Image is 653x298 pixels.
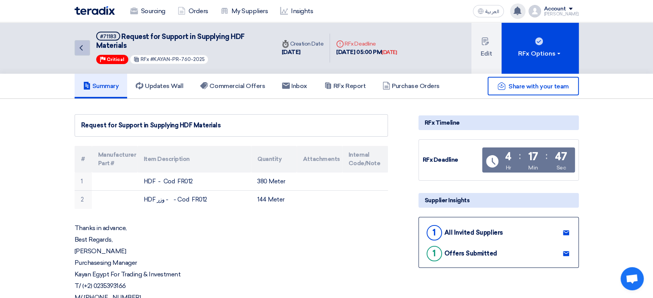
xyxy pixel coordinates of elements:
[528,164,538,172] div: Min
[282,48,324,57] div: [DATE]
[75,6,115,15] img: Teradix logo
[192,74,274,98] a: Commercial Offers
[546,149,548,163] div: :
[297,146,342,173] th: Attachments
[528,151,538,162] div: 17
[423,156,481,164] div: RFx Deadline
[444,229,503,236] div: All Invited Suppliers
[75,146,92,173] th: #
[81,121,381,130] div: Request for Support in Supplying HDF Materials
[282,82,307,90] h5: Inbox
[251,173,297,191] td: 380 Meter
[75,247,388,255] p: [PERSON_NAME]
[75,173,92,191] td: 1
[75,224,388,232] p: Thanks in advance,
[138,191,251,209] td: HDF وزر - - Cod FR012
[529,5,541,17] img: profile_test.png
[382,49,397,56] div: [DATE]
[505,164,511,172] div: Hr
[75,282,388,290] p: T/ (+2) 0235393166
[427,246,442,261] div: 1
[75,236,388,244] p: Best Regards,
[274,3,319,20] a: Insights
[621,267,644,290] a: Open chat
[544,12,579,16] div: [PERSON_NAME]
[519,149,521,163] div: :
[418,115,579,130] div: RFx Timeline
[555,151,567,162] div: 47
[100,34,116,39] div: #71183
[251,146,297,173] th: Quantity
[316,74,374,98] a: RFx Report
[200,82,265,90] h5: Commercial Offers
[336,48,397,57] div: [DATE] 05:00 PM
[96,32,266,51] h5: Request for Support in Supplying HDF Materials
[75,191,92,209] td: 2
[75,271,388,278] p: Kayan Egypt For Trading & Investment
[471,22,502,74] button: Edit
[518,49,562,58] div: RFx Options
[282,40,324,48] div: Creation Date
[96,32,245,50] span: Request for Support in Supplying HDF Materials
[502,22,579,74] button: RFx Options
[374,74,448,98] a: Purchase Orders
[138,173,251,191] td: HDF - Cod FR012
[342,146,388,173] th: Internal Code/Note
[150,56,205,62] span: #KAYAN-PR-760-2025
[427,225,442,240] div: 1
[172,3,214,20] a: Orders
[141,56,149,62] span: RFx
[274,74,316,98] a: Inbox
[508,83,568,90] span: Share with your team
[544,6,566,12] div: Account
[92,146,138,173] th: Manufacturer Part #
[324,82,366,90] h5: RFx Report
[214,3,274,20] a: My Suppliers
[107,57,124,62] span: Critical
[251,191,297,209] td: 144 Meter
[75,259,388,267] p: Purchasesing Manager
[418,193,579,208] div: Supplier Insights
[138,146,251,173] th: Item Description
[75,74,128,98] a: Summary
[505,151,512,162] div: 4
[336,40,397,48] div: RFx Deadline
[473,5,504,17] button: العربية
[444,250,497,257] div: Offers Submitted
[124,3,172,20] a: Sourcing
[383,82,440,90] h5: Purchase Orders
[83,82,119,90] h5: Summary
[127,74,192,98] a: Updates Wall
[556,164,566,172] div: Sec
[136,82,183,90] h5: Updates Wall
[485,9,499,14] span: العربية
